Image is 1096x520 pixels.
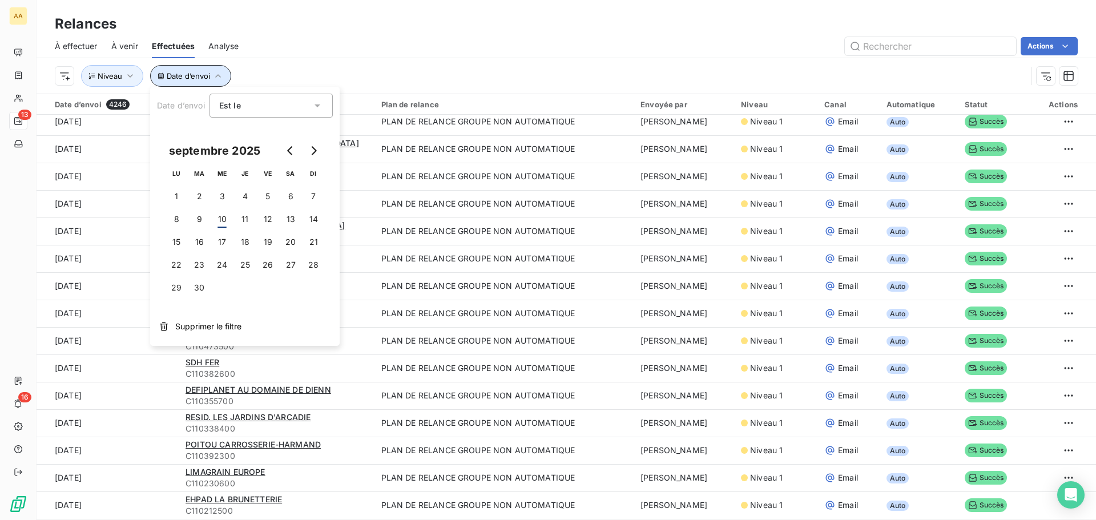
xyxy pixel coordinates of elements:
td: [DATE] [37,354,179,382]
td: [PERSON_NAME] [634,409,734,437]
div: AA [9,7,27,25]
button: 15 [165,231,188,253]
button: 30 [188,276,211,299]
td: [DATE] [37,437,179,464]
td: [PERSON_NAME] [634,163,734,190]
span: Auto [887,473,909,483]
td: [PERSON_NAME] [634,491,734,519]
span: Email [838,225,858,237]
span: Niveau 1 [750,445,783,456]
td: PLAN DE RELANCE GROUPE NON AUTOMATIQUE [374,190,634,217]
td: [PERSON_NAME] [634,108,734,135]
span: SDH FER [186,357,219,367]
span: Email [838,390,858,401]
button: 25 [233,253,256,276]
td: PLAN DE RELANCE GROUPE NON AUTOMATIQUE [374,108,634,135]
span: Auto [887,364,909,374]
span: Succès [965,389,1008,402]
td: [DATE] [37,464,179,491]
div: Envoyée par [640,100,727,109]
div: Niveau [741,100,811,109]
span: Niveau 1 [750,116,783,127]
td: [PERSON_NAME] [634,464,734,491]
span: Email [838,335,858,346]
td: [DATE] [37,135,179,163]
span: Auto [887,501,909,511]
img: Logo LeanPay [9,495,27,513]
span: Auto [887,336,909,346]
span: Effectuées [152,41,195,52]
span: Niveau 1 [750,143,783,155]
td: PLAN DE RELANCE GROUPE NON AUTOMATIQUE [374,382,634,409]
button: Supprimer le filtre [150,314,340,339]
span: Email [838,171,858,182]
button: 10 [211,208,233,231]
span: Niveau 1 [750,499,783,511]
span: Auto [887,446,909,456]
span: Succès [965,197,1008,211]
button: 12 [256,208,279,231]
span: Email [838,308,858,319]
span: Email [838,417,858,429]
button: 8 [165,208,188,231]
button: 17 [211,231,233,253]
th: lundi [165,162,188,185]
h3: Relances [55,14,116,34]
td: [PERSON_NAME] [634,382,734,409]
span: POITOU CARROSSERIE-HARMAND [186,440,321,449]
span: Succès [965,142,1008,156]
td: [PERSON_NAME] [634,190,734,217]
span: C110392300 [186,450,367,462]
span: Email [838,280,858,292]
span: DEFIPLANET AU DOMAINE DE DIENN [186,385,331,394]
span: Succès [965,115,1008,128]
span: Niveau 1 [750,280,783,292]
span: Niveau 1 [750,362,783,374]
button: Actions [1021,37,1078,55]
span: Succès [965,471,1008,485]
span: Auto [887,199,909,209]
div: septembre 2025 [165,142,264,160]
td: [DATE] [37,245,179,272]
td: PLAN DE RELANCE GROUPE NON AUTOMATIQUE [374,491,634,519]
span: Supprimer le filtre [175,321,241,332]
span: Auto [887,227,909,237]
span: LIMAGRAIN EUROPE [186,467,265,477]
div: Plan de relance [381,100,627,109]
span: Succès [965,170,1008,183]
span: RESID. LES JARDINS D'ARCADIE [186,412,311,422]
span: Auto [887,281,909,292]
button: 1 [165,185,188,208]
span: Succès [965,307,1008,320]
button: 27 [279,253,302,276]
span: Auto [887,117,909,127]
button: 6 [279,185,302,208]
span: Auto [887,144,909,155]
td: [PERSON_NAME] [634,272,734,300]
span: C110473500 [186,341,367,352]
span: Email [838,445,858,456]
td: PLAN DE RELANCE GROUPE NON AUTOMATIQUE [374,437,634,464]
span: À effectuer [55,41,98,52]
th: jeudi [233,162,256,185]
span: Niveau 1 [750,335,783,346]
span: Email [838,499,858,511]
td: [DATE] [37,272,179,300]
button: 19 [256,231,279,253]
td: [PERSON_NAME] [634,327,734,354]
button: 18 [233,231,256,253]
span: Email [838,253,858,264]
button: Niveau [81,65,143,87]
span: Niveau 1 [750,171,783,182]
span: Succès [965,252,1008,265]
td: [DATE] [37,217,179,245]
span: Auto [887,309,909,319]
td: [DATE] [37,163,179,190]
button: Go to next month [302,139,325,162]
button: 2 [188,185,211,208]
div: Statut [965,100,1022,109]
button: 3 [211,185,233,208]
td: PLAN DE RELANCE GROUPE NON AUTOMATIQUE [374,300,634,327]
button: 28 [302,253,325,276]
td: [PERSON_NAME] [634,300,734,327]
